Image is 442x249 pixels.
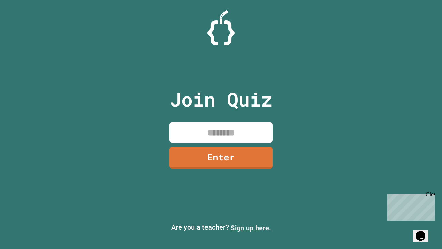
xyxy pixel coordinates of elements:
a: Enter [169,147,273,169]
img: Logo.svg [207,10,235,45]
div: Chat with us now!Close [3,3,48,44]
iframe: chat widget [413,221,435,242]
p: Join Quiz [170,85,272,114]
a: Sign up here. [231,224,271,232]
p: Are you a teacher? [6,222,436,233]
iframe: chat widget [385,191,435,221]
